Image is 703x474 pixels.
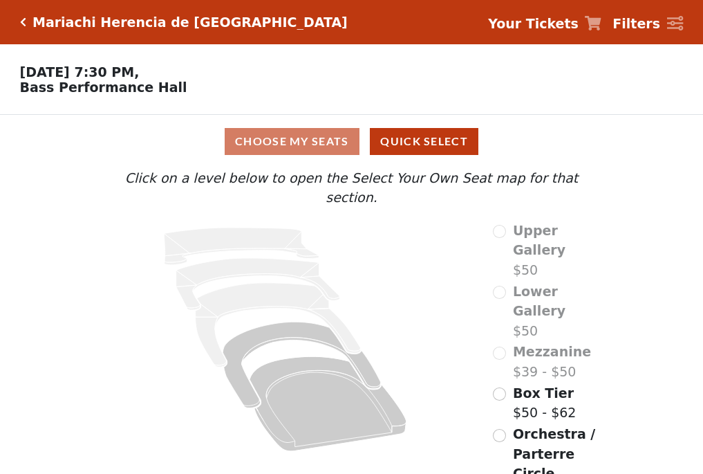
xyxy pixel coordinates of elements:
a: Filters [612,14,683,34]
label: $50 [513,221,606,280]
span: Box Tier [513,385,574,401]
span: Mezzanine [513,344,591,359]
span: Upper Gallery [513,223,565,258]
p: Click on a level below to open the Select Your Own Seat map for that section. [97,168,605,208]
strong: Filters [612,16,660,31]
label: $39 - $50 [513,342,591,381]
label: $50 [513,282,606,341]
path: Lower Gallery - Seats Available: 0 [176,258,340,310]
button: Quick Select [370,128,478,155]
path: Upper Gallery - Seats Available: 0 [165,228,319,265]
label: $50 - $62 [513,383,576,423]
strong: Your Tickets [488,16,579,31]
path: Orchestra / Parterre Circle - Seats Available: 647 [250,356,407,451]
a: Click here to go back to filters [20,17,26,27]
a: Your Tickets [488,14,601,34]
span: Lower Gallery [513,284,565,319]
h5: Mariachi Herencia de [GEOGRAPHIC_DATA] [32,15,348,30]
